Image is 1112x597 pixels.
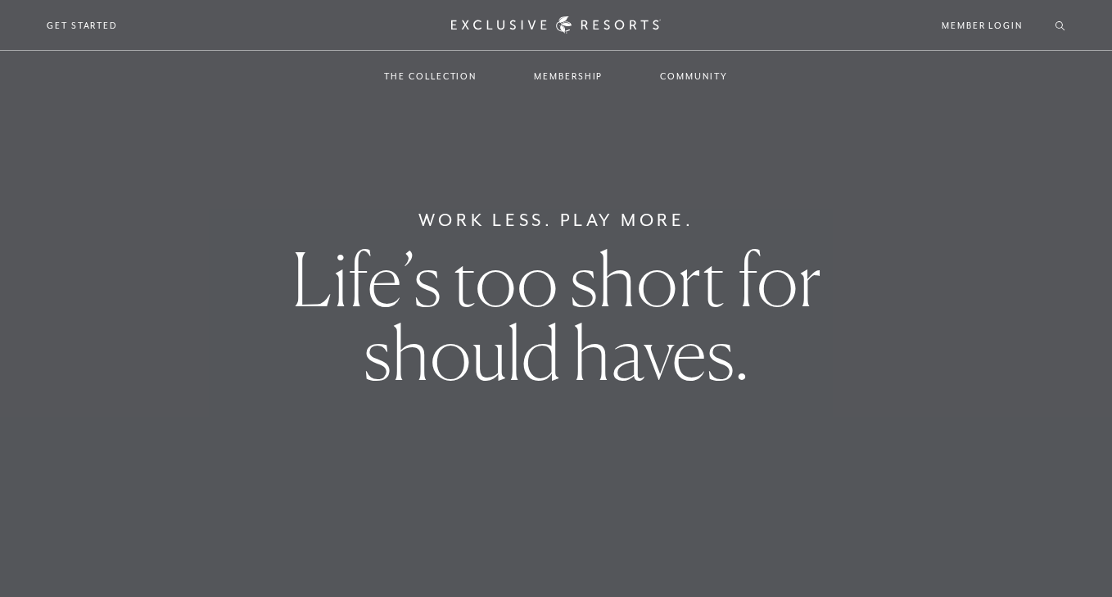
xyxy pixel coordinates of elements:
[518,52,619,100] a: Membership
[47,18,118,33] a: Get Started
[194,242,917,390] h1: Life’s too short for should haves.
[644,52,744,100] a: Community
[368,52,493,100] a: The Collection
[942,18,1023,33] a: Member Login
[418,207,694,233] h6: Work Less. Play More.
